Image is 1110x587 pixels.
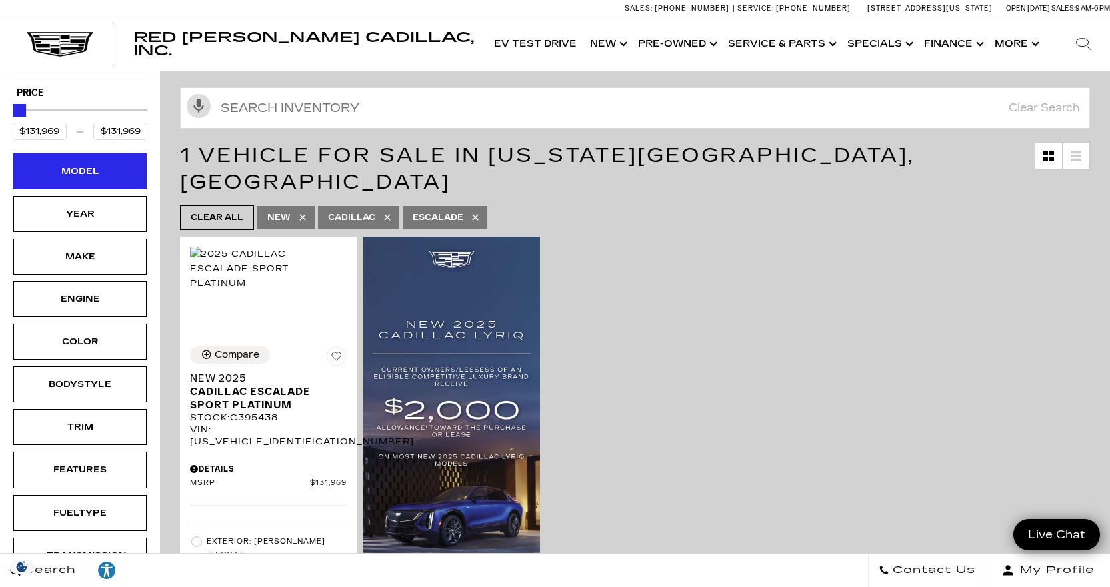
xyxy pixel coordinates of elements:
span: My Profile [1015,561,1095,580]
span: 1 Vehicle for Sale in [US_STATE][GEOGRAPHIC_DATA], [GEOGRAPHIC_DATA] [180,143,915,194]
div: Maximum Price [13,104,26,117]
div: TrimTrim [13,409,147,445]
a: Specials [841,17,917,71]
div: MakeMake [13,239,147,275]
div: YearYear [13,196,147,232]
a: Live Chat [1013,519,1100,550]
span: Open [DATE] [1006,4,1050,13]
div: Bodystyle [47,377,113,392]
h5: Price [17,87,143,99]
button: Open user profile menu [986,554,1110,587]
div: Year [47,207,113,221]
span: Cadillac Escalade Sport Platinum [190,385,337,412]
input: Minimum [13,123,67,140]
span: Exterior: [PERSON_NAME] Tricoat [207,535,347,562]
a: Pre-Owned [631,17,721,71]
a: Grid View [1035,143,1062,169]
a: Red [PERSON_NAME] Cadillac, Inc. [133,31,474,57]
span: Red [PERSON_NAME] Cadillac, Inc. [133,29,474,59]
span: Escalade [413,209,463,226]
div: Pricing Details - New 2025 Cadillac Escalade Sport Platinum [190,463,347,475]
div: FueltypeFueltype [13,495,147,531]
span: Search [21,561,76,580]
div: Explore your accessibility options [87,560,127,580]
a: Finance [917,17,988,71]
div: FeaturesFeatures [13,452,147,488]
span: MSRP [190,478,310,488]
svg: Click to toggle on voice search [187,94,211,118]
a: Explore your accessibility options [87,554,127,587]
img: Cadillac Dark Logo with Cadillac White Text [27,31,93,57]
a: Contact Us [868,554,986,587]
button: Compare Vehicle [190,346,270,364]
div: ColorColor [13,324,147,360]
span: [PHONE_NUMBER] [776,4,851,13]
a: New 2025Cadillac Escalade Sport Platinum [190,372,347,412]
img: Opt-Out Icon [7,560,37,574]
span: 9 AM-6 PM [1075,4,1110,13]
button: Save Vehicle [327,346,347,372]
span: Clear All [191,209,243,226]
a: [STREET_ADDRESS][US_STATE] [867,4,993,13]
div: Search [1057,17,1110,71]
span: $131,969 [310,478,347,488]
div: Features [47,462,113,477]
a: New [583,17,631,71]
div: TransmissionTransmission [13,538,147,574]
span: Contact Us [889,561,975,580]
span: Sales: [1051,4,1075,13]
div: VIN: [US_VEHICLE_IDENTIFICATION_NUMBER] [190,424,347,448]
button: More [988,17,1043,71]
div: Trim [47,420,113,434]
span: Cadillac [328,209,375,226]
div: Stock : C395438 [190,412,347,424]
div: Compare [215,349,259,361]
input: Maximum [93,123,147,140]
div: Model [47,164,113,179]
div: Engine [47,292,113,306]
div: Fueltype [47,506,113,520]
a: MSRP $131,969 [190,478,347,488]
section: Click to Open Cookie Consent Modal [7,560,37,574]
a: Sales: [PHONE_NUMBER] [625,5,733,12]
div: BodystyleBodystyle [13,366,147,402]
span: New [267,209,291,226]
div: EngineEngine [13,281,147,317]
span: Live Chat [1021,527,1092,542]
div: Make [47,249,113,264]
input: Search Inventory [180,87,1090,129]
a: Service: [PHONE_NUMBER] [733,5,854,12]
span: [PHONE_NUMBER] [655,4,729,13]
div: Price [13,99,147,140]
div: Color [47,334,113,349]
span: New 2025 [190,372,337,385]
img: 2025 Cadillac Escalade Sport Platinum [190,247,347,291]
span: Service: [737,4,774,13]
span: Sales: [625,4,653,13]
div: ModelModel [13,153,147,189]
a: EV Test Drive [487,17,583,71]
a: Service & Parts [721,17,841,71]
div: Transmission [47,548,113,563]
